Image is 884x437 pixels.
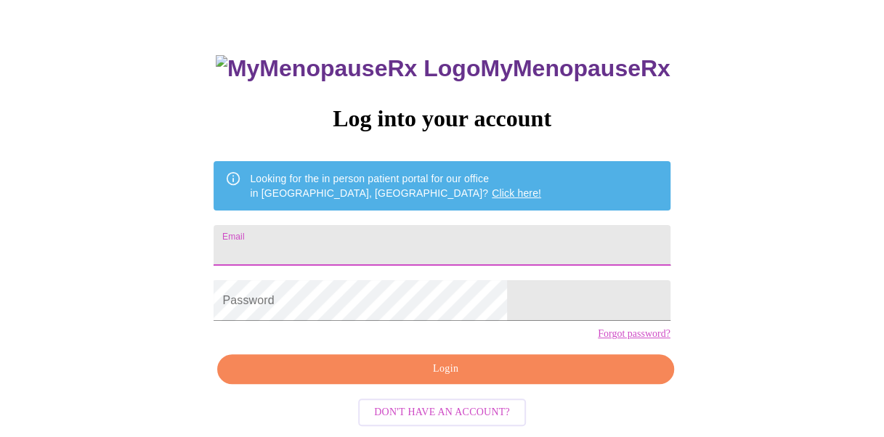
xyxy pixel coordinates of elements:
[216,55,670,82] h3: MyMenopauseRx
[217,354,673,384] button: Login
[598,328,670,340] a: Forgot password?
[214,105,670,132] h3: Log into your account
[492,187,541,199] a: Click here!
[354,405,530,417] a: Don't have an account?
[234,360,657,378] span: Login
[216,55,480,82] img: MyMenopauseRx Logo
[374,404,510,422] span: Don't have an account?
[250,166,541,206] div: Looking for the in person patient portal for our office in [GEOGRAPHIC_DATA], [GEOGRAPHIC_DATA]?
[358,399,526,427] button: Don't have an account?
